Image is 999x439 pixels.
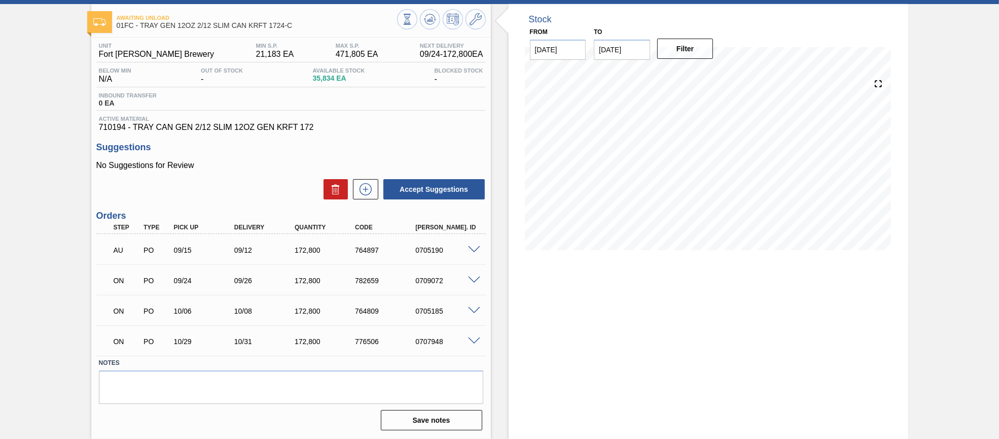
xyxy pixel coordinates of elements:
[336,43,378,49] span: MAX S.P.
[292,307,360,315] div: 172,800
[352,337,420,346] div: 776506
[413,277,481,285] div: 0709072
[594,40,650,60] input: mm/dd/yyyy
[99,67,131,74] span: Below Min
[141,246,172,254] div: Purchase order
[420,9,440,29] button: Update Chart
[96,161,486,170] p: No Suggestions for Review
[114,277,140,285] p: ON
[111,224,142,231] div: Step
[383,179,485,199] button: Accept Suggestions
[232,337,300,346] div: 10/31/2025
[99,356,483,370] label: Notes
[432,67,486,84] div: -
[413,224,481,231] div: [PERSON_NAME]. ID
[232,224,300,231] div: Delivery
[171,307,239,315] div: 10/06/2025
[313,75,365,82] span: 35,834 EA
[141,224,172,231] div: Type
[292,277,360,285] div: 172,800
[141,307,172,315] div: Purchase order
[114,246,140,254] p: AU
[378,178,486,200] div: Accept Suggestions
[117,15,397,21] span: Awaiting Unload
[111,330,142,353] div: Negotiating Order
[292,337,360,346] div: 172,800
[171,246,239,254] div: 09/15/2025
[232,307,300,315] div: 10/08/2025
[111,269,142,292] div: Negotiating Order
[657,39,713,59] button: Filter
[530,28,548,36] label: From
[114,337,140,346] p: ON
[171,277,239,285] div: 09/24/2025
[99,50,215,59] span: Fort [PERSON_NAME] Brewery
[117,22,397,29] span: 01FC - TRAY GEN 12OZ 2/12 SLIM CAN KRFT 1724-C
[413,246,481,254] div: 0705190
[318,179,348,199] div: Delete Suggestions
[443,9,463,29] button: Schedule Inventory
[232,277,300,285] div: 09/26/2025
[466,9,486,29] button: Go to Master Data / General
[397,9,417,29] button: Stocks Overview
[594,28,602,36] label: to
[352,307,420,315] div: 764809
[99,99,157,107] span: 0 EA
[420,50,483,59] span: 09/24 - 172,800 EA
[141,277,172,285] div: Purchase order
[171,224,239,231] div: Pick up
[292,224,360,231] div: Quantity
[93,18,106,26] img: Ícone
[292,246,360,254] div: 172,800
[99,43,215,49] span: Unit
[96,211,486,221] h3: Orders
[99,123,483,132] span: 710194 - TRAY CAN GEN 2/12 SLIM 12OZ GEN KRFT 172
[99,92,157,98] span: Inbound Transfer
[529,14,552,25] div: Stock
[232,246,300,254] div: 09/12/2025
[313,67,365,74] span: Available Stock
[530,40,586,60] input: mm/dd/yyyy
[336,50,378,59] span: 471,805 EA
[171,337,239,346] div: 10/29/2025
[381,410,482,430] button: Save notes
[420,43,483,49] span: Next Delivery
[111,239,142,261] div: Awaiting Unload
[96,142,486,153] h3: Suggestions
[413,337,481,346] div: 0707948
[352,277,420,285] div: 782659
[435,67,483,74] span: Blocked Stock
[352,224,420,231] div: Code
[114,307,140,315] p: ON
[352,246,420,254] div: 764897
[141,337,172,346] div: Purchase order
[348,179,378,199] div: New suggestion
[256,50,294,59] span: 21,183 EA
[198,67,245,84] div: -
[201,67,243,74] span: Out Of Stock
[256,43,294,49] span: MIN S.P.
[111,300,142,322] div: Negotiating Order
[413,307,481,315] div: 0705185
[96,67,134,84] div: N/A
[99,116,483,122] span: Active Material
